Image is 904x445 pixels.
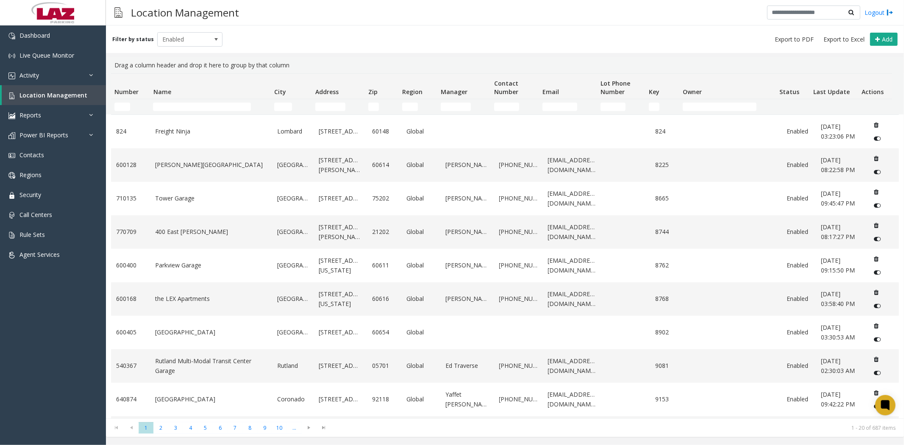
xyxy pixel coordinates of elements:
[406,261,435,270] a: Global
[787,328,811,337] a: Enabled
[499,160,538,170] a: [PHONE_NUMBER]
[445,227,489,236] a: [PERSON_NAME]
[494,79,518,96] span: Contact Number
[870,118,883,132] button: Delete
[437,99,491,114] td: Manager Filter
[287,422,302,434] span: Page 11
[372,194,396,203] a: 75202
[406,160,435,170] a: Global
[821,289,859,309] a: [DATE] 03:58:40 PM
[272,422,287,434] span: Page 10
[870,152,883,165] button: Delete
[106,73,904,418] div: Data table
[542,88,559,96] span: Email
[277,160,309,170] a: [GEOGRAPHIC_DATA]
[19,31,50,39] span: Dashboard
[870,299,885,313] button: Disable
[787,194,811,203] a: Enabled
[155,356,267,375] a: Rutland Multi-Modal Transit Center Garage
[19,231,45,239] span: Rule Sets
[8,152,15,159] img: 'icon'
[406,294,435,303] a: Global
[112,36,154,43] label: Filter by status
[775,35,814,44] span: Export to PDF
[597,99,645,114] td: Lot Phone Number Filter
[882,35,893,43] span: Add
[19,191,41,199] span: Security
[2,85,106,105] a: Location Management
[870,219,883,232] button: Delete
[499,261,538,270] a: [PHONE_NUMBER]
[683,88,702,96] span: Owner
[319,256,362,275] a: [STREET_ADDRESS][US_STATE]
[19,111,41,119] span: Reports
[277,261,309,270] a: [GEOGRAPHIC_DATA]
[257,422,272,434] span: Page 9
[870,333,885,346] button: Disable
[19,91,87,99] span: Location Management
[548,189,596,208] a: [EMAIL_ADDRESS][DOMAIN_NAME]
[821,356,859,375] a: [DATE] 02:30:03 AM
[679,99,776,114] td: Owner Filter
[655,127,679,136] a: 824
[168,422,183,434] span: Page 3
[8,252,15,259] img: 'icon'
[19,131,68,139] span: Power BI Reports
[302,422,317,434] span: Go to the next page
[445,361,489,370] a: Ed Traverse
[158,33,209,46] span: Enabled
[865,8,893,17] a: Logout
[155,395,267,404] a: [GEOGRAPHIC_DATA]
[114,103,130,111] input: Number Filter
[372,160,396,170] a: 60614
[319,289,362,309] a: [STREET_ADDRESS][US_STATE]
[655,194,679,203] a: 8665
[406,395,435,404] a: Global
[499,361,538,370] a: [PHONE_NUMBER]
[683,103,757,111] input: Owner Filter
[787,361,811,370] a: Enabled
[19,250,60,259] span: Agent Services
[402,88,423,96] span: Region
[655,261,679,270] a: 8762
[228,422,242,434] span: Page 7
[655,328,679,337] a: 8902
[870,353,883,366] button: Delete
[776,99,810,114] td: Status Filter
[821,256,855,274] span: [DATE] 09:15:50 PM
[155,127,267,136] a: Freight Ninja
[820,33,868,45] button: Export to Excel
[317,422,331,434] span: Go to the last page
[319,156,362,175] a: [STREET_ADDRESS][PERSON_NAME]
[19,151,44,159] span: Contacts
[499,294,538,303] a: [PHONE_NUMBER]
[810,99,858,114] td: Last Update Filter
[319,222,362,242] a: [STREET_ADDRESS][PERSON_NAME]
[499,194,538,203] a: [PHONE_NUMBER]
[372,227,396,236] a: 21202
[303,424,315,431] span: Go to the next page
[365,99,399,114] td: Zip Filter
[601,103,626,111] input: Lot Phone Number Filter
[870,165,885,179] button: Disable
[402,103,418,111] input: Region Filter
[399,99,437,114] td: Region Filter
[445,194,489,203] a: [PERSON_NAME]
[116,328,145,337] a: 600405
[277,194,309,203] a: [GEOGRAPHIC_DATA]
[116,194,145,203] a: 710135
[155,261,267,270] a: Parkview Garage
[821,189,855,207] span: [DATE] 09:45:47 PM
[870,286,883,299] button: Delete
[548,356,596,375] a: [EMAIL_ADDRESS][DOMAIN_NAME]
[155,328,267,337] a: [GEOGRAPHIC_DATA]
[870,185,883,199] button: Delete
[870,366,885,380] button: Disable
[870,199,885,212] button: Disable
[649,103,659,111] input: Key Filter
[870,252,883,266] button: Delete
[494,103,520,111] input: Contact Number Filter
[318,424,330,431] span: Go to the last page
[368,103,379,111] input: Zip Filter
[787,395,811,404] a: Enabled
